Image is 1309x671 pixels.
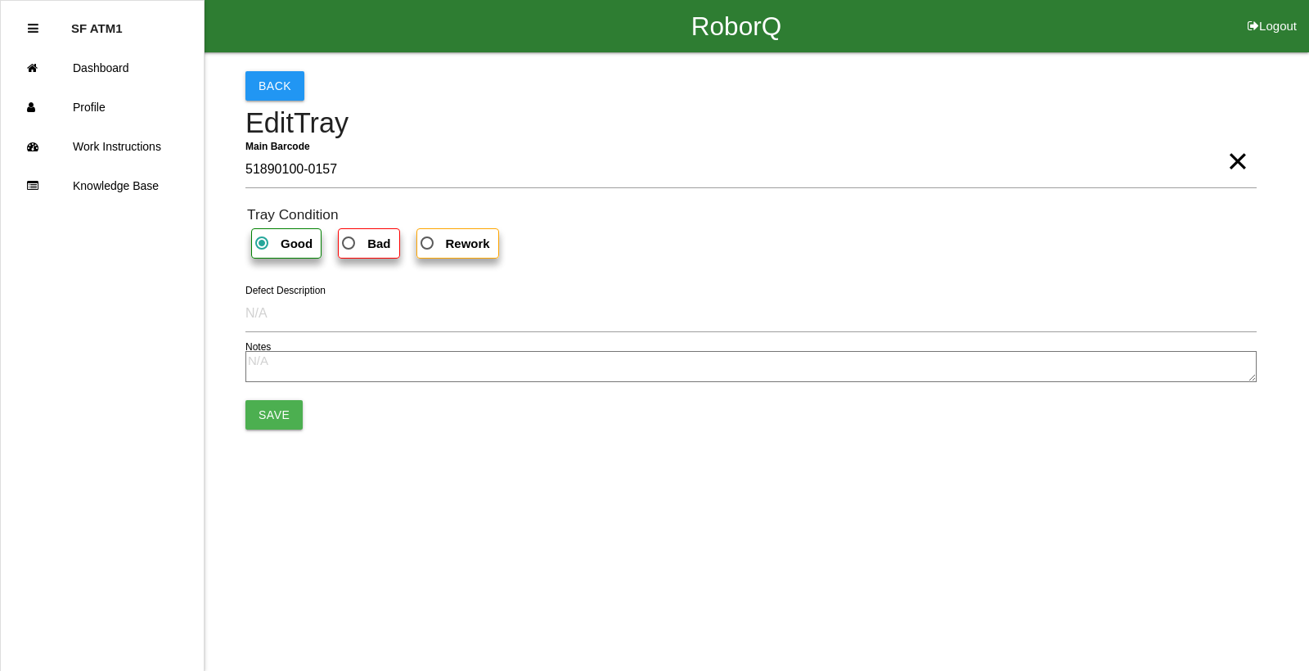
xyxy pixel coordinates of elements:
a: Knowledge Base [1,166,204,205]
a: Dashboard [1,48,204,88]
b: Bad [367,236,390,250]
b: Main Barcode [245,141,310,152]
input: N/A [245,295,1257,332]
div: Close [28,9,38,48]
b: Rework [446,236,490,250]
button: Save [245,400,303,430]
p: SF ATM1 [71,9,123,35]
button: Back [245,71,304,101]
a: Profile [1,88,204,127]
label: Defect Description [245,283,326,298]
a: Work Instructions [1,127,204,166]
input: Required [245,151,1257,188]
b: Good [281,236,313,250]
label: Notes [245,340,271,354]
h4: Edit Tray [245,108,1257,139]
span: Clear Input [1227,128,1248,161]
h6: Tray Condition [247,207,1257,223]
